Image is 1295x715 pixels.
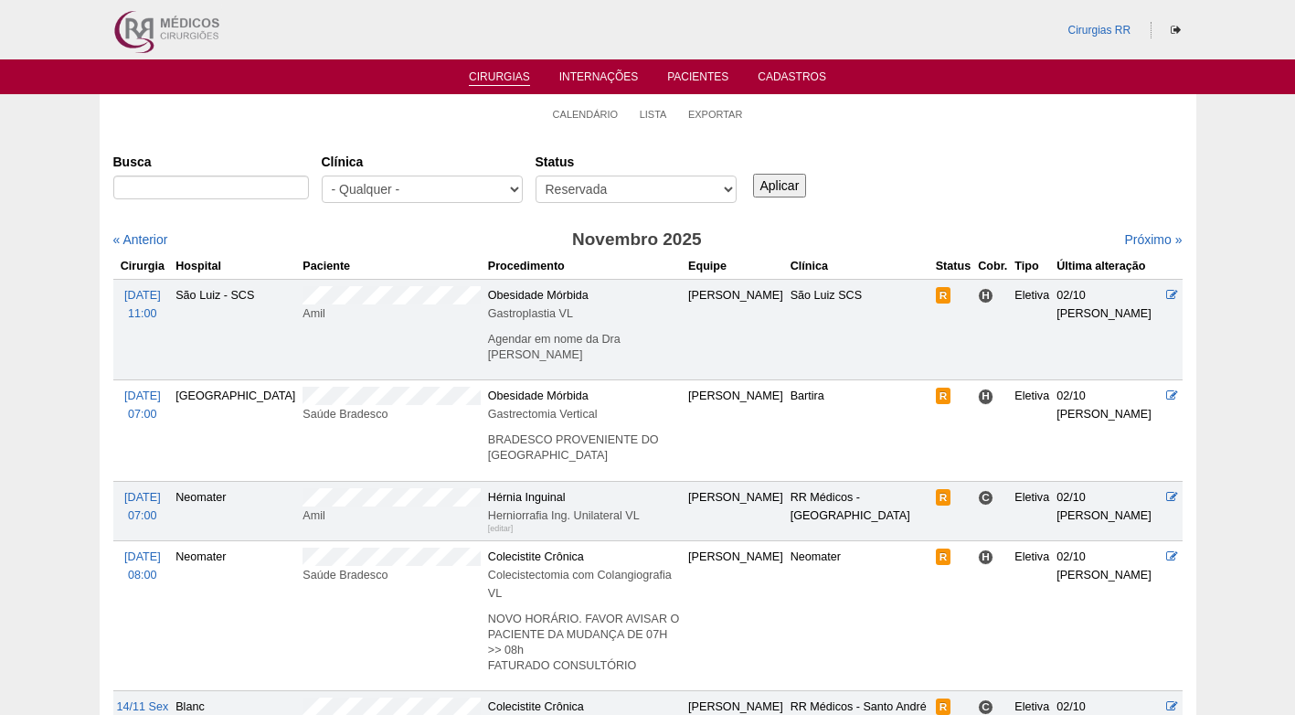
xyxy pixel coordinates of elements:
[113,232,168,247] a: « Anterior
[685,540,787,690] td: [PERSON_NAME]
[932,253,975,280] th: Status
[1166,289,1178,302] a: Editar
[559,70,639,89] a: Internações
[667,70,728,89] a: Pacientes
[488,612,681,674] p: NOVO HORÁRIO. FAVOR AVISAR O PACIENTE DA MUDANÇA DE 07H >> 08h FATURADO CONSULTÓRIO
[488,332,681,363] p: Agendar em nome da Dra [PERSON_NAME]
[124,550,161,582] a: [DATE] 08:00
[1166,390,1178,402] a: Editar
[536,153,737,171] label: Status
[128,307,157,320] span: 11:00
[553,108,619,121] a: Calendário
[124,390,161,421] a: [DATE] 07:00
[172,279,299,379] td: São Luiz - SCS
[1053,540,1162,690] td: 02/10 [PERSON_NAME]
[978,699,993,715] span: Consultório
[1011,380,1053,481] td: Eletiva
[113,176,309,199] input: Digite os termos que você deseja procurar.
[688,108,743,121] a: Exportar
[936,388,951,404] span: Reservada
[978,288,993,304] span: Hospital
[1011,279,1053,379] td: Eletiva
[787,279,932,379] td: São Luiz SCS
[787,253,932,280] th: Clínica
[484,481,685,540] td: Hérnia Inguinal
[1011,540,1053,690] td: Eletiva
[936,287,951,304] span: Reservada
[1124,232,1182,247] a: Próximo »
[787,540,932,690] td: Neomater
[488,405,681,423] div: Gastrectomia Vertical
[172,481,299,540] td: Neomater
[974,253,1011,280] th: Cobr.
[303,304,481,323] div: Amil
[113,253,173,280] th: Cirurgia
[685,279,787,379] td: [PERSON_NAME]
[1053,279,1162,379] td: 02/10 [PERSON_NAME]
[936,549,951,565] span: Reservada
[484,253,685,280] th: Procedimento
[1053,380,1162,481] td: 02/10 [PERSON_NAME]
[124,289,161,302] span: [DATE]
[488,507,681,525] div: Herniorrafia Ing. Unilateral VL
[124,390,161,402] span: [DATE]
[1067,24,1130,37] a: Cirurgias RR
[685,481,787,540] td: [PERSON_NAME]
[488,304,681,323] div: Gastroplastia VL
[124,491,161,522] a: [DATE] 07:00
[172,380,299,481] td: [GEOGRAPHIC_DATA]
[488,432,681,464] p: BRADESCO PROVENIENTE DO [GEOGRAPHIC_DATA]
[299,253,484,280] th: Paciente
[172,253,299,280] th: Hospital
[978,490,993,506] span: Consultório
[128,408,157,421] span: 07:00
[1053,481,1162,540] td: 02/10 [PERSON_NAME]
[1171,25,1181,36] i: Sair
[936,489,951,506] span: Reservada
[128,569,157,582] span: 08:00
[484,540,685,690] td: Colecistite Crônica
[124,491,161,504] span: [DATE]
[978,389,993,404] span: Hospital
[758,70,826,89] a: Cadastros
[303,405,481,423] div: Saúde Bradesco
[469,70,530,86] a: Cirurgias
[484,279,685,379] td: Obesidade Mórbida
[936,699,951,715] span: Reservada
[117,700,169,713] span: 14/11 Sex
[640,108,667,121] a: Lista
[1011,253,1053,280] th: Tipo
[322,153,523,171] label: Clínica
[787,481,932,540] td: RR Médicos - [GEOGRAPHIC_DATA]
[685,380,787,481] td: [PERSON_NAME]
[124,289,161,320] a: [DATE] 11:00
[488,519,514,538] div: [editar]
[1166,491,1178,504] a: Editar
[787,380,932,481] td: Bartira
[1053,253,1162,280] th: Última alteração
[685,253,787,280] th: Equipe
[978,550,993,565] span: Hospital
[128,509,157,522] span: 07:00
[1166,700,1178,713] a: Editar
[124,550,161,563] span: [DATE]
[113,153,309,171] label: Busca
[753,174,807,197] input: Aplicar
[1011,481,1053,540] td: Eletiva
[369,227,904,253] h3: Novembro 2025
[1166,550,1178,563] a: Editar
[484,380,685,481] td: Obesidade Mórbida
[303,507,481,525] div: Amil
[303,566,481,584] div: Saúde Bradesco
[172,540,299,690] td: Neomater
[488,566,681,603] div: Colecistectomia com Colangiografia VL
